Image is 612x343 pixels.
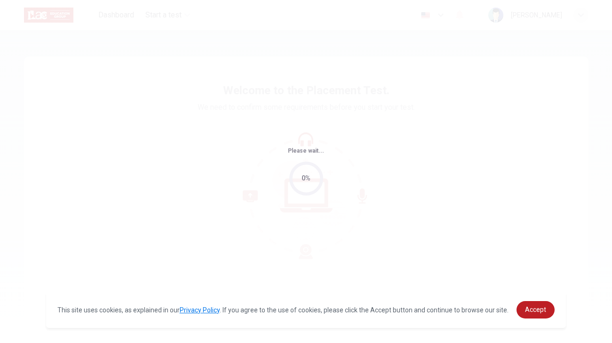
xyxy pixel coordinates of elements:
span: This site uses cookies, as explained in our . If you agree to the use of cookies, please click th... [57,306,509,314]
div: cookieconsent [46,292,566,328]
span: Accept [525,306,546,313]
a: dismiss cookie message [517,301,555,318]
a: Privacy Policy [180,306,220,314]
span: Please wait... [288,147,324,154]
div: 0% [302,173,310,184]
